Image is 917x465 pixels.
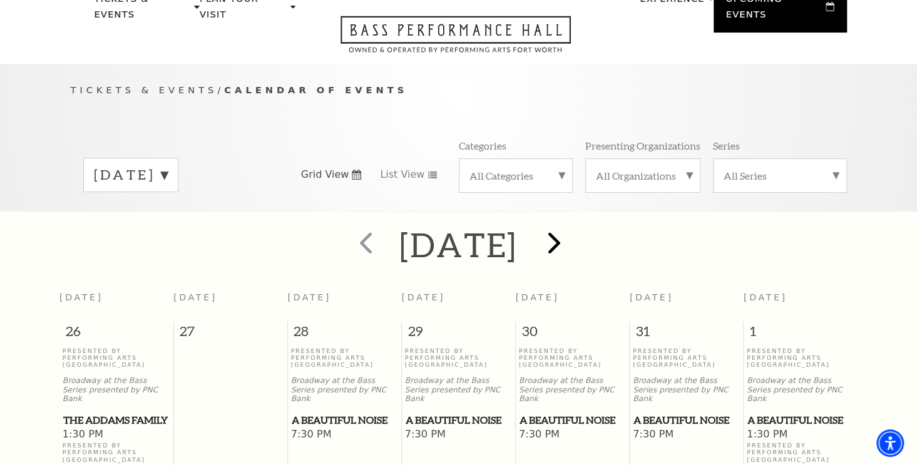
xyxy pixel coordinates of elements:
h2: [DATE] [399,225,518,265]
p: Broadway at the Bass Series presented by PNC Bank [633,376,740,404]
span: 7:30 PM [633,428,740,442]
span: List View [380,168,424,181]
span: Tickets & Events [71,84,218,95]
label: All Series [724,169,836,182]
p: Categories [459,139,506,152]
span: A Beautiful Noise [520,412,626,428]
label: All Categories [469,169,562,182]
span: 1:30 PM [747,428,854,442]
p: Series [713,139,740,152]
p: Broadway at the Bass Series presented by PNC Bank [63,376,170,404]
span: Grid View [301,168,349,181]
span: 29 [402,322,515,347]
span: A Beautiful Noise [406,412,512,428]
span: [DATE] [516,292,560,302]
button: next [530,223,575,267]
span: Calendar of Events [224,84,407,95]
button: prev [342,223,387,267]
label: [DATE] [94,165,168,185]
span: 27 [174,322,287,347]
p: Broadway at the Bass Series presented by PNC Bank [405,376,513,404]
p: Presented By Performing Arts [GEOGRAPHIC_DATA] [63,442,170,463]
p: Broadway at the Bass Series presented by PNC Bank [747,376,854,404]
a: A Beautiful Noise [291,412,399,428]
span: 7:30 PM [291,428,399,442]
p: / [71,83,847,98]
a: A Beautiful Noise [405,412,513,428]
span: 7:30 PM [519,428,627,442]
p: Presenting Organizations [585,139,700,152]
div: Accessibility Menu [876,429,904,457]
p: Presented By Performing Arts [GEOGRAPHIC_DATA] [747,347,854,369]
p: Presented By Performing Arts [GEOGRAPHIC_DATA] [63,347,170,369]
a: The Addams Family [63,412,170,428]
span: [DATE] [744,292,787,302]
p: Presented By Performing Arts [GEOGRAPHIC_DATA] [633,347,740,369]
span: [DATE] [59,292,103,302]
a: A Beautiful Noise [747,412,854,428]
p: Presented By Performing Arts [GEOGRAPHIC_DATA] [291,347,399,369]
span: 7:30 PM [405,428,513,442]
p: Broadway at the Bass Series presented by PNC Bank [291,376,399,404]
a: A Beautiful Noise [633,412,740,428]
p: Presented By Performing Arts [GEOGRAPHIC_DATA] [519,347,627,369]
span: 28 [288,322,401,347]
span: [DATE] [401,292,445,302]
span: [DATE] [630,292,674,302]
p: Presented By Performing Arts [GEOGRAPHIC_DATA] [405,347,513,369]
p: Broadway at the Bass Series presented by PNC Bank [519,376,627,404]
a: Open this option [295,16,616,64]
span: 30 [516,322,629,347]
span: 1:30 PM [63,428,170,442]
span: 31 [630,322,743,347]
span: A Beautiful Noise [292,412,398,428]
span: 1 [744,322,858,347]
label: All Organizations [596,169,690,182]
span: [DATE] [173,292,217,302]
a: A Beautiful Noise [519,412,627,428]
span: [DATE] [287,292,331,302]
p: Presented By Performing Arts [GEOGRAPHIC_DATA] [747,442,854,463]
span: 26 [59,322,173,347]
